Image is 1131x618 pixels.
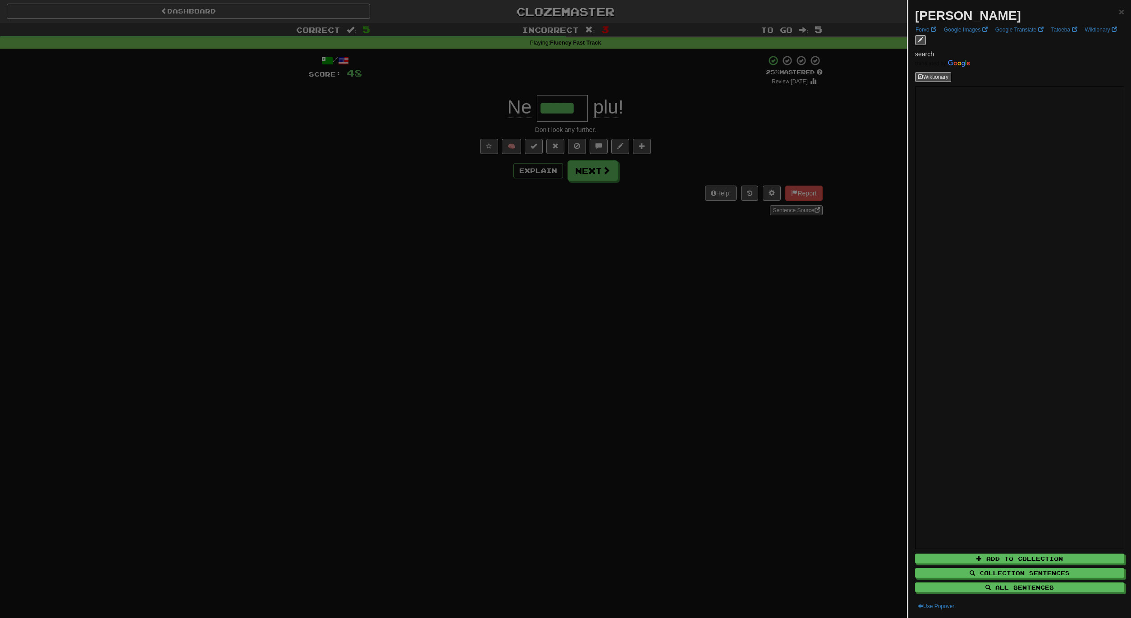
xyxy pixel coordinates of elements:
a: Tatoeba [1049,25,1080,35]
button: Close [1119,7,1124,16]
strong: [PERSON_NAME] [915,9,1021,23]
button: Add to Collection [915,554,1124,563]
button: edit links [915,35,926,45]
a: Google Images [941,25,990,35]
button: Collection Sentences [915,568,1124,578]
button: Wiktionary [915,72,951,82]
a: Forvo [913,25,939,35]
span: × [1119,6,1124,17]
span: search [915,50,934,58]
button: Use Popover [915,601,957,611]
img: Color short [915,60,970,67]
a: Google Translate [993,25,1046,35]
a: Wiktionary [1082,25,1120,35]
button: All Sentences [915,582,1124,592]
